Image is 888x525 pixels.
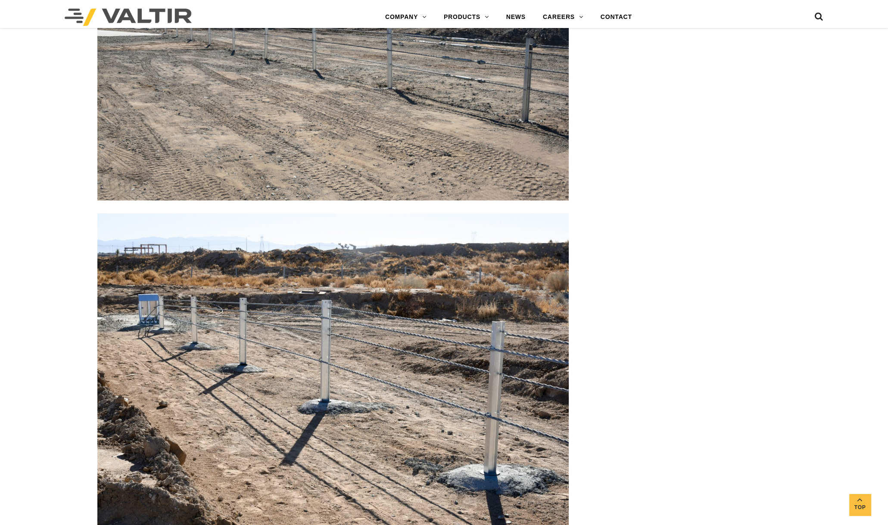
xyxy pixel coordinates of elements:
[849,503,871,513] span: Top
[849,494,871,516] a: Top
[435,9,498,26] a: PRODUCTS
[377,9,435,26] a: COMPANY
[65,9,192,26] img: Valtir
[498,9,534,26] a: NEWS
[592,9,641,26] a: CONTACT
[534,9,592,26] a: CAREERS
